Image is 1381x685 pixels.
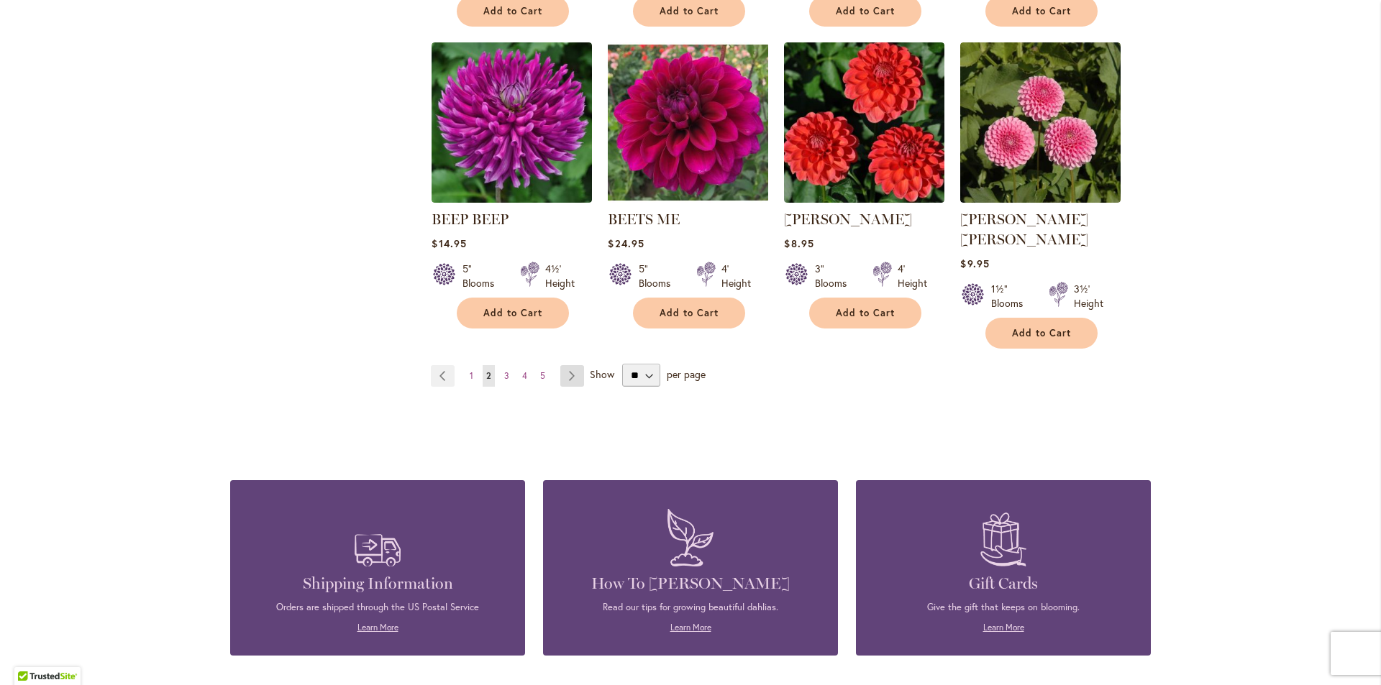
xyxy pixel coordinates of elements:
[483,307,542,319] span: Add to Cart
[660,307,719,319] span: Add to Cart
[991,282,1031,311] div: 1½" Blooms
[784,192,944,206] a: BENJAMIN MATTHEW
[784,236,813,250] span: $8.95
[462,262,503,290] div: 5" Blooms
[540,370,545,381] span: 5
[590,367,614,381] span: Show
[960,257,989,270] span: $9.95
[960,42,1121,203] img: BETTY ANNE
[784,211,912,228] a: [PERSON_NAME]
[721,262,751,290] div: 4' Height
[432,42,592,203] img: BEEP BEEP
[660,5,719,17] span: Add to Cart
[486,370,491,381] span: 2
[1012,5,1071,17] span: Add to Cart
[898,262,927,290] div: 4' Height
[432,211,509,228] a: BEEP BEEP
[878,574,1129,594] h4: Gift Cards
[545,262,575,290] div: 4½' Height
[985,318,1098,349] button: Add to Cart
[670,622,711,633] a: Learn More
[466,365,477,387] a: 1
[504,370,509,381] span: 3
[960,211,1088,248] a: [PERSON_NAME] [PERSON_NAME]
[815,262,855,290] div: 3" Blooms
[519,365,531,387] a: 4
[457,298,569,328] button: Add to Cart
[960,192,1121,206] a: BETTY ANNE
[483,5,542,17] span: Add to Cart
[608,211,680,228] a: BEETS ME
[784,42,944,203] img: BENJAMIN MATTHEW
[501,365,513,387] a: 3
[1012,327,1071,339] span: Add to Cart
[252,601,503,614] p: Orders are shipped through the US Postal Service
[836,307,895,319] span: Add to Cart
[252,574,503,594] h4: Shipping Information
[432,192,592,206] a: BEEP BEEP
[983,622,1024,633] a: Learn More
[11,634,51,674] iframe: Launch Accessibility Center
[836,5,895,17] span: Add to Cart
[639,262,679,290] div: 5" Blooms
[470,370,473,381] span: 1
[608,236,644,250] span: $24.95
[522,370,527,381] span: 4
[1074,282,1103,311] div: 3½' Height
[667,367,706,381] span: per page
[608,42,768,203] img: BEETS ME
[565,601,816,614] p: Read our tips for growing beautiful dahlias.
[357,622,398,633] a: Learn More
[565,574,816,594] h4: How To [PERSON_NAME]
[432,236,466,250] span: $14.95
[878,601,1129,614] p: Give the gift that keeps on blooming.
[809,298,921,328] button: Add to Cart
[633,298,745,328] button: Add to Cart
[608,192,768,206] a: BEETS ME
[537,365,549,387] a: 5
